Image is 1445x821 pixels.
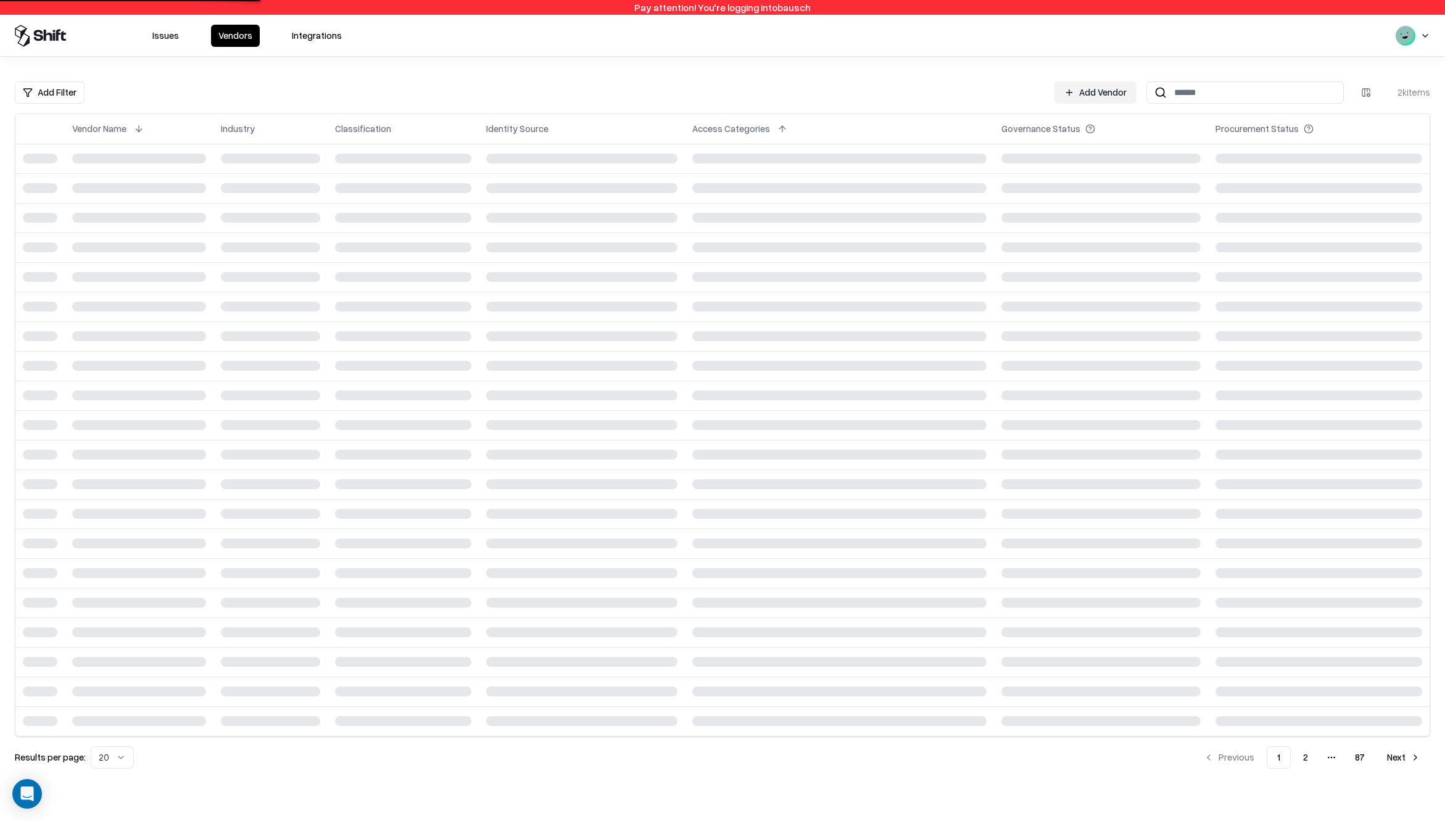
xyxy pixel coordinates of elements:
p: Results per page: [15,751,86,764]
div: Vendor Name [72,122,126,135]
button: Integrations [284,25,349,47]
button: Add Filter [15,81,85,104]
button: Next [1377,746,1430,769]
div: Industry [221,122,255,135]
button: 2 [1293,746,1318,769]
div: 2k items [1381,86,1430,99]
div: Access Categories [692,122,770,135]
div: Open Intercom Messenger [12,779,42,809]
div: Classification [335,122,391,135]
a: Add Vendor [1054,81,1137,104]
button: Vendors [211,25,260,47]
div: Governance Status [1001,122,1080,135]
button: 1 [1267,746,1291,769]
div: Identity Source [486,122,549,135]
button: Issues [145,25,186,47]
nav: pagination [1194,746,1430,769]
div: Procurement Status [1215,122,1299,135]
button: 87 [1345,746,1375,769]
